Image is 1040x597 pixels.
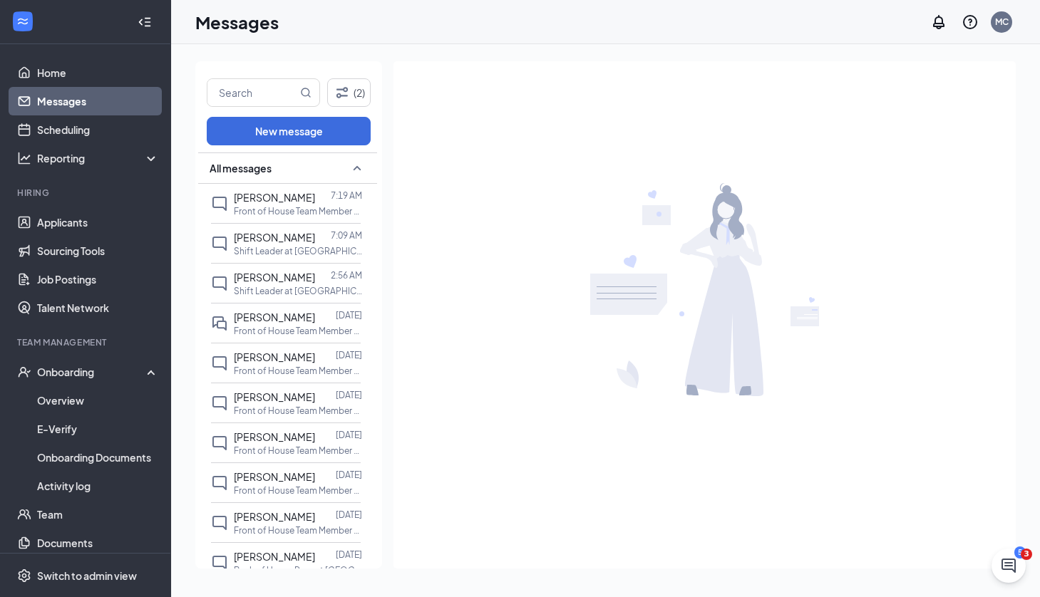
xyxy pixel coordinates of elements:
[336,549,362,561] p: [DATE]
[17,187,156,199] div: Hiring
[138,15,152,29] svg: Collapse
[234,405,362,417] p: Front of House Team Member at [GEOGRAPHIC_DATA]. & Roosevelt
[37,237,159,265] a: Sourcing Tools
[331,269,362,281] p: 2:56 AM
[37,415,159,443] a: E-Verify
[234,351,315,363] span: [PERSON_NAME]
[211,235,228,252] svg: ChatInactive
[37,386,159,415] a: Overview
[37,500,159,529] a: Team
[336,469,362,481] p: [DATE]
[331,190,362,202] p: 7:19 AM
[37,115,159,144] a: Scheduling
[211,554,228,571] svg: ChatInactive
[37,294,159,322] a: Talent Network
[234,311,315,323] span: [PERSON_NAME]
[234,510,315,523] span: [PERSON_NAME]
[930,14,947,31] svg: Notifications
[234,365,362,377] p: Front of House Team Member at [GEOGRAPHIC_DATA]. & Roosevelt
[211,514,228,531] svg: ChatInactive
[300,87,312,98] svg: MagnifyingGlass
[1021,549,1032,560] span: 3
[234,231,315,244] span: [PERSON_NAME]
[195,10,279,34] h1: Messages
[234,325,362,337] p: Front of House Team Member at [GEOGRAPHIC_DATA]. & Roosevelt
[331,229,362,242] p: 7:09 AM
[37,151,160,165] div: Reporting
[334,84,351,101] svg: Filter
[336,429,362,441] p: [DATE]
[1014,546,1026,559] div: 5
[211,474,228,492] svg: ChatInactive
[234,430,315,443] span: [PERSON_NAME]
[37,87,159,115] a: Messages
[17,336,156,348] div: Team Management
[211,355,228,372] svg: ChatInactive
[17,151,31,165] svg: Analysis
[207,79,297,106] input: Search
[17,569,31,583] svg: Settings
[37,58,159,87] a: Home
[211,195,228,212] svg: ChatInactive
[234,470,315,483] span: [PERSON_NAME]
[16,14,30,28] svg: WorkstreamLogo
[992,549,1026,583] iframe: Intercom live chat
[210,161,272,175] span: All messages
[211,435,228,452] svg: ChatInactive
[336,309,362,321] p: [DATE]
[234,524,362,536] p: Front of House Team Member at [GEOGRAPHIC_DATA]. & Roosevelt
[234,191,315,204] span: [PERSON_NAME]
[37,365,147,379] div: Onboarding
[995,16,1009,28] div: MC
[37,443,159,472] a: Onboarding Documents
[37,569,137,583] div: Switch to admin view
[234,484,362,497] p: Front of House Team Member at [GEOGRAPHIC_DATA]. & Roosevelt
[327,78,371,107] button: Filter (2)
[234,390,315,403] span: [PERSON_NAME]
[234,245,362,257] p: Shift Leader at [GEOGRAPHIC_DATA]. & Roosevelt
[37,529,159,557] a: Documents
[207,117,371,145] button: New message
[336,389,362,401] p: [DATE]
[37,472,159,500] a: Activity log
[211,275,228,292] svg: ChatInactive
[234,285,362,297] p: Shift Leader at [GEOGRAPHIC_DATA]. & Roosevelt
[17,365,31,379] svg: UserCheck
[336,509,362,521] p: [DATE]
[962,14,979,31] svg: QuestionInfo
[234,564,362,576] p: Back of House Prep at [GEOGRAPHIC_DATA]. & Roosevelt
[37,208,159,237] a: Applicants
[211,395,228,412] svg: ChatInactive
[234,445,362,457] p: Front of House Team Member at [GEOGRAPHIC_DATA]. & Roosevelt
[349,160,366,177] svg: SmallChevronUp
[234,271,315,284] span: [PERSON_NAME]
[336,349,362,361] p: [DATE]
[234,205,362,217] p: Front of House Team Member at [GEOGRAPHIC_DATA]. & Roosevelt
[211,315,228,332] svg: DoubleChat
[37,265,159,294] a: Job Postings
[234,550,315,563] span: [PERSON_NAME]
